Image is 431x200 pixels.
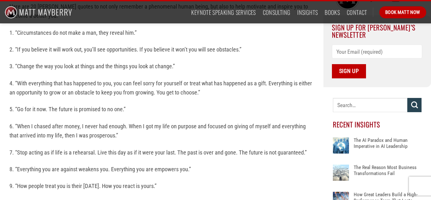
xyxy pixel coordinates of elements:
[9,105,314,114] p: 5. “Go for it now. The future is promised to no one.”
[325,7,340,18] a: Books
[9,62,314,71] p: 3. “Change the way you look at things and the things you look at change.”
[354,165,422,184] a: The Real Reason Most Business Transformations Fail
[263,7,291,18] a: Consulting
[385,9,420,16] span: Book Matt Now
[332,22,416,39] span: Sign Up For [PERSON_NAME]’s Newsletter
[333,98,408,112] input: Search…
[332,64,366,78] input: Sign Up
[379,6,426,18] a: Book Matt Now
[332,45,422,78] form: Contact form
[5,1,72,23] img: Matt Mayberry
[9,165,314,174] p: 8. “Everything you are against weakens you. Everything you are empowers you.”
[9,45,314,54] p: 2. “If you believe it will work out, you’ll see opportunities. If you believe it won’t you will s...
[332,45,422,59] input: Your Email (required)
[9,148,314,157] p: 7. “Stop acting as if life is a rehearsal. Live this day as if it were your last. The past is ove...
[297,7,318,18] a: Insights
[191,7,256,18] a: Keynote Speaking Services
[354,137,422,156] a: The AI Paradox and Human Imperative in AI Leadership
[9,28,314,37] p: 1. “Circumstances do not make a man, they reveal him.”
[9,79,314,97] p: 4. “With everything that has happened to you, you can feel sorry for yourself or treat what has h...
[347,7,367,18] a: Contact
[333,119,381,129] span: Recent Insights
[407,98,422,112] button: Submit
[9,181,314,191] p: 9. “How people treat you is their [DATE]. How you react is yours.”
[9,122,314,140] p: 6. “When I chased after money, I never had enough. When I got my life on purpose and focused on g...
